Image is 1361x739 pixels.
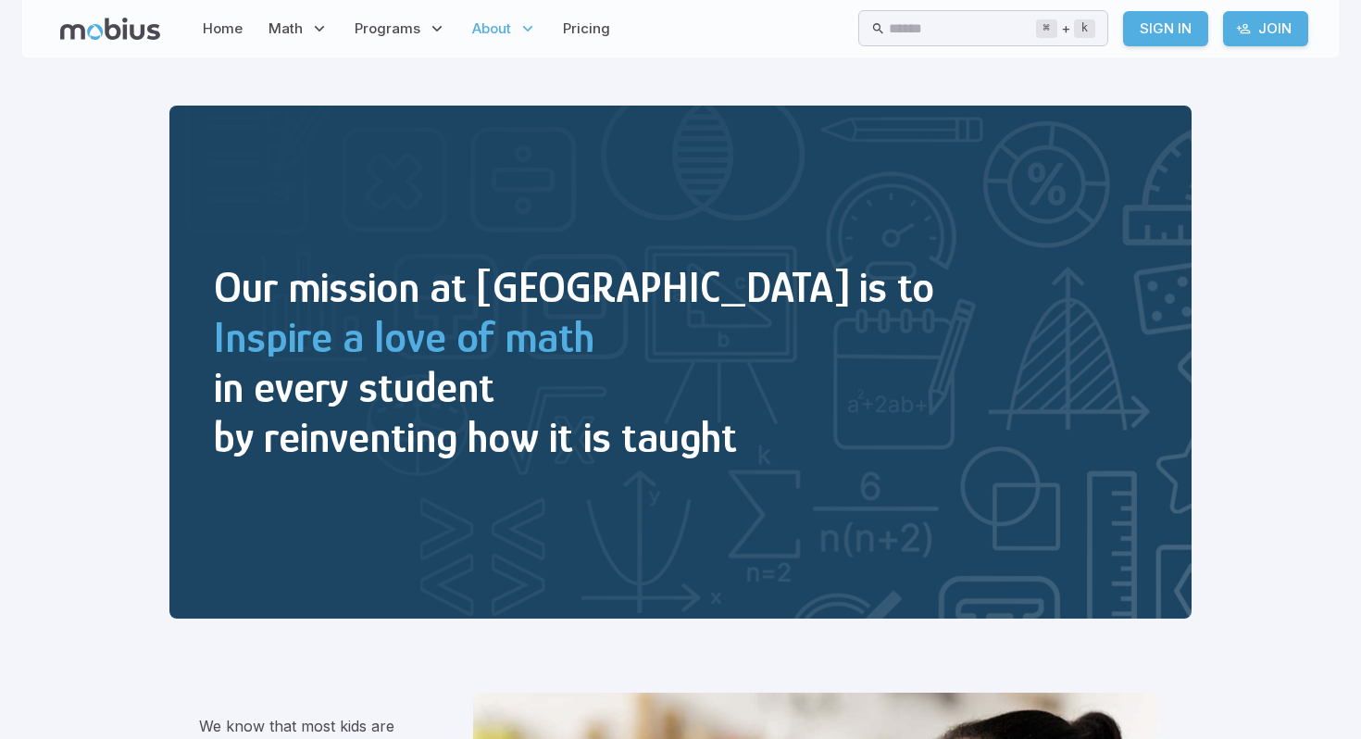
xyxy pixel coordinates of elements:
span: Programs [355,19,420,39]
h2: Our mission at [GEOGRAPHIC_DATA] is to [214,262,934,312]
h2: Inspire a love of math [214,312,934,362]
span: About [472,19,511,39]
a: Pricing [557,7,616,50]
span: Math [268,19,303,39]
a: Sign In [1123,11,1208,46]
kbd: k [1074,19,1095,38]
h2: by reinventing how it is taught [214,412,934,462]
a: Join [1223,11,1308,46]
a: Home [197,7,248,50]
h2: in every student [214,362,934,412]
kbd: ⌘ [1036,19,1057,38]
img: Inspire [169,106,1192,619]
div: + [1036,18,1095,40]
